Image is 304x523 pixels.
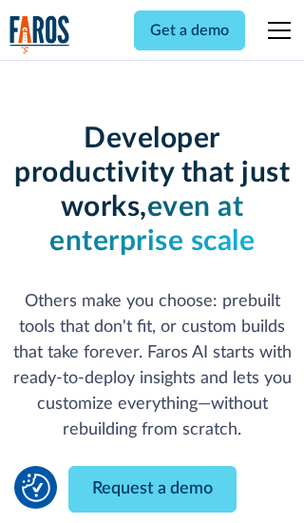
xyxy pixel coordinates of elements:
strong: even at enterprise scale [49,193,255,256]
a: home [9,15,70,54]
a: Get a demo [134,10,245,50]
strong: Developer productivity that just works, [14,125,290,222]
a: Request a demo [68,466,237,513]
img: Logo of the analytics and reporting company Faros. [9,15,70,54]
button: Cookie Settings [22,474,50,502]
div: menu [256,8,294,53]
img: Revisit consent button [22,474,50,502]
p: Others make you choose: prebuilt tools that don't fit, or custom builds that take forever. Faros ... [9,289,295,443]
